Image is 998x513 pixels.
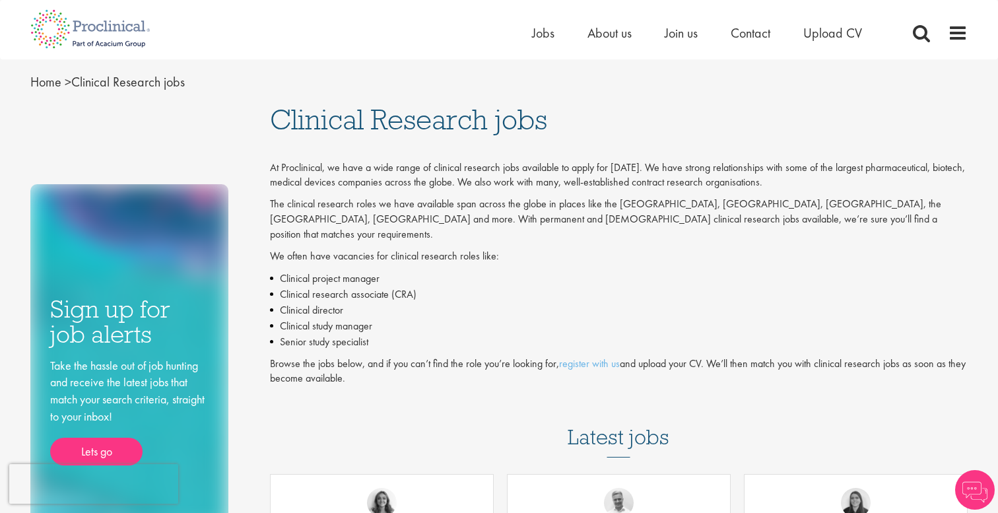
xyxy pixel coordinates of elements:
h3: Latest jobs [568,393,669,458]
a: Lets go [50,438,143,465]
span: Clinical Research jobs [270,102,547,137]
iframe: reCAPTCHA [9,464,178,504]
img: Chatbot [955,470,995,510]
a: About us [587,24,632,42]
li: Clinical research associate (CRA) [270,287,968,302]
a: breadcrumb link to Home [30,73,61,90]
span: > [65,73,71,90]
a: Jobs [532,24,554,42]
li: Clinical director [270,302,968,318]
a: Join us [665,24,698,42]
p: We often have vacancies for clinical research roles like: [270,249,968,264]
li: Clinical study manager [270,318,968,334]
p: At Proclinical, we have a wide range of clinical research jobs available to apply for [DATE]. We ... [270,160,968,191]
div: Take the hassle out of job hunting and receive the latest jobs that match your search criteria, s... [50,357,209,466]
a: register with us [559,357,620,370]
h3: Sign up for job alerts [50,296,209,347]
a: Contact [731,24,770,42]
p: The clinical research roles we have available span across the globe in places like the [GEOGRAPHI... [270,197,968,242]
p: Browse the jobs below, and if you can’t find the role you’re looking for, and upload your CV. We’... [270,357,968,387]
span: Clinical Research jobs [30,73,185,90]
li: Senior study specialist [270,334,968,350]
a: Upload CV [803,24,862,42]
li: Clinical project manager [270,271,968,287]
